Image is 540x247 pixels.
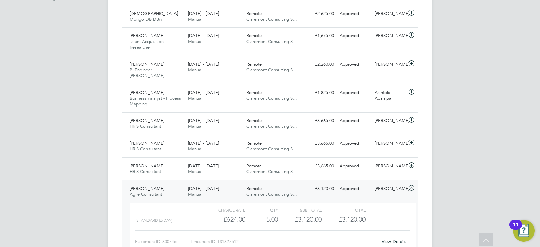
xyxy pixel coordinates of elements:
[302,59,337,70] div: £2,260.00
[130,140,164,146] span: [PERSON_NAME]
[130,118,164,123] span: [PERSON_NAME]
[382,239,406,244] a: View Details
[302,138,337,149] div: £3,665.00
[246,146,297,152] span: Claremont Consulting S…
[246,123,297,129] span: Claremont Consulting S…
[372,59,407,70] div: [PERSON_NAME]
[513,220,535,242] button: Open Resource Center, 11 new notifications
[339,215,366,223] span: £3,120.00
[246,118,262,123] span: Remote
[188,118,219,123] span: [DATE] - [DATE]
[130,123,161,129] span: HRIS Consultant
[246,39,297,44] span: Claremont Consulting S…
[246,67,297,73] span: Claremont Consulting S…
[246,186,262,191] span: Remote
[246,61,262,67] span: Remote
[372,183,407,194] div: [PERSON_NAME]
[202,206,245,214] div: Charge rate
[188,61,219,67] span: [DATE] - [DATE]
[513,225,519,233] div: 11
[188,186,219,191] span: [DATE] - [DATE]
[372,160,407,172] div: [PERSON_NAME]
[337,87,372,98] div: Approved
[337,8,372,19] div: Approved
[246,140,262,146] span: Remote
[372,115,407,126] div: [PERSON_NAME]
[188,169,202,174] span: Manual
[245,206,278,214] div: QTY
[302,183,337,194] div: £3,120.00
[322,206,365,214] div: Total
[130,169,161,174] span: HRIS Consultant
[337,160,372,172] div: Approved
[188,163,219,169] span: [DATE] - [DATE]
[130,90,164,95] span: [PERSON_NAME]
[188,33,219,39] span: [DATE] - [DATE]
[246,10,262,16] span: Remote
[278,206,322,214] div: Sub Total
[188,95,202,101] span: Manual
[202,214,245,225] div: £624.00
[337,59,372,70] div: Approved
[337,138,372,149] div: Approved
[302,160,337,172] div: £3,665.00
[130,61,164,67] span: [PERSON_NAME]
[246,191,297,197] span: Claremont Consulting S…
[246,95,297,101] span: Claremont Consulting S…
[130,191,162,197] span: Agile Consultant
[302,30,337,42] div: £1,675.00
[188,146,202,152] span: Manual
[130,10,178,16] span: [DEMOGRAPHIC_DATA]
[246,169,297,174] span: Claremont Consulting S…
[372,138,407,149] div: [PERSON_NAME]
[302,115,337,126] div: £3,665.00
[130,67,164,78] span: BI Engineer - [PERSON_NAME]
[188,90,219,95] span: [DATE] - [DATE]
[337,30,372,42] div: Approved
[188,39,202,44] span: Manual
[372,30,407,42] div: [PERSON_NAME]
[245,214,278,225] div: 5.00
[278,214,322,225] div: £3,120.00
[190,236,377,247] div: Timesheet ID: TS1827512
[130,39,164,50] span: Talent Acquisition Researcher.
[136,218,172,223] span: Standard (£/day)
[246,163,262,169] span: Remote
[188,10,219,16] span: [DATE] - [DATE]
[188,16,202,22] span: Manual
[302,87,337,98] div: £1,825.00
[130,16,162,22] span: Mongo DB DBA
[130,186,164,191] span: [PERSON_NAME]
[372,87,407,104] div: Akintola Apampa
[188,123,202,129] span: Manual
[246,90,262,95] span: Remote
[135,236,190,247] div: Placement ID: 300746
[130,95,181,107] span: Business Analyst - Process Mapping
[302,8,337,19] div: £2,625.00
[188,191,202,197] span: Manual
[130,146,161,152] span: HRIS Consultant
[188,67,202,73] span: Manual
[130,163,164,169] span: [PERSON_NAME]
[337,115,372,126] div: Approved
[372,8,407,19] div: [PERSON_NAME]
[246,33,262,39] span: Remote
[130,33,164,39] span: [PERSON_NAME]
[337,183,372,194] div: Approved
[188,140,219,146] span: [DATE] - [DATE]
[246,16,297,22] span: Claremont Consulting S…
